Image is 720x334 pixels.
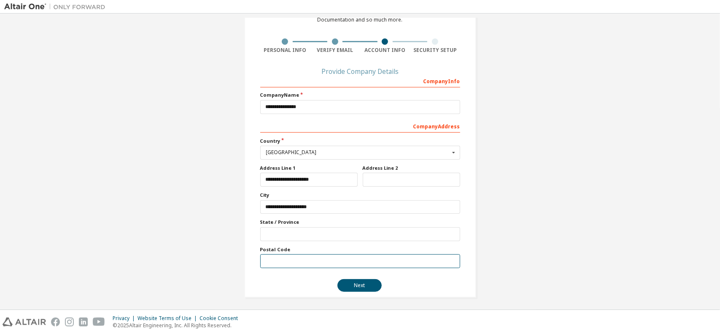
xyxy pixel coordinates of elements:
[360,47,410,54] div: Account Info
[260,138,460,144] label: Country
[260,92,460,98] label: Company Name
[113,315,138,322] div: Privacy
[113,322,243,329] p: © 2025 Altair Engineering, Inc. All Rights Reserved.
[260,192,460,198] label: City
[4,3,110,11] img: Altair One
[138,315,200,322] div: Website Terms of Use
[260,165,358,171] label: Address Line 1
[337,279,382,292] button: Next
[260,47,310,54] div: Personal Info
[93,318,105,326] img: youtube.svg
[79,318,88,326] img: linkedin.svg
[260,219,460,225] label: State / Province
[260,74,460,87] div: Company Info
[260,69,460,74] div: Provide Company Details
[260,246,460,253] label: Postal Code
[363,165,460,171] label: Address Line 2
[260,119,460,133] div: Company Address
[65,318,74,326] img: instagram.svg
[266,150,450,155] div: [GEOGRAPHIC_DATA]
[200,315,243,322] div: Cookie Consent
[51,318,60,326] img: facebook.svg
[310,47,360,54] div: Verify Email
[3,318,46,326] img: altair_logo.svg
[410,47,460,54] div: Security Setup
